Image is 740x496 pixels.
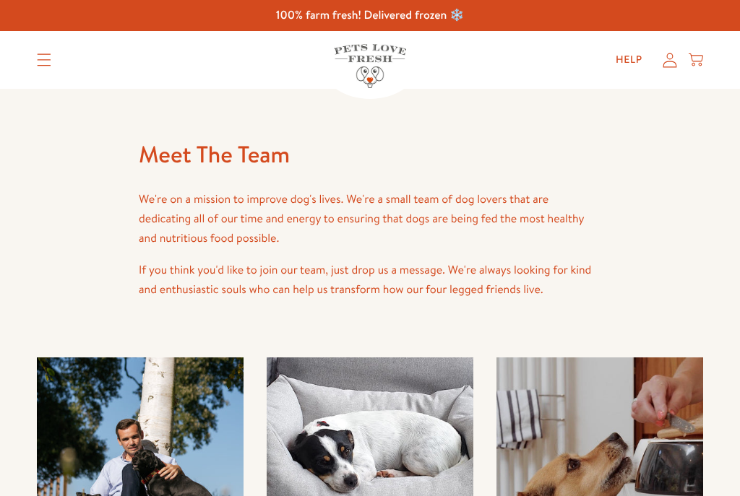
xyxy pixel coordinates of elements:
[604,45,654,74] a: Help
[139,190,601,249] p: We're on a mission to improve dog's lives. We're a small team of dog lovers that are dedicating a...
[334,44,406,88] img: Pets Love Fresh
[139,135,601,174] h1: Meet The Team
[25,42,63,78] summary: Translation missing: en.sections.header.menu
[668,428,726,482] iframe: Gorgias live chat messenger
[139,261,601,300] p: If you think you'd like to join our team, just drop us a message. We're always looking for kind a...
